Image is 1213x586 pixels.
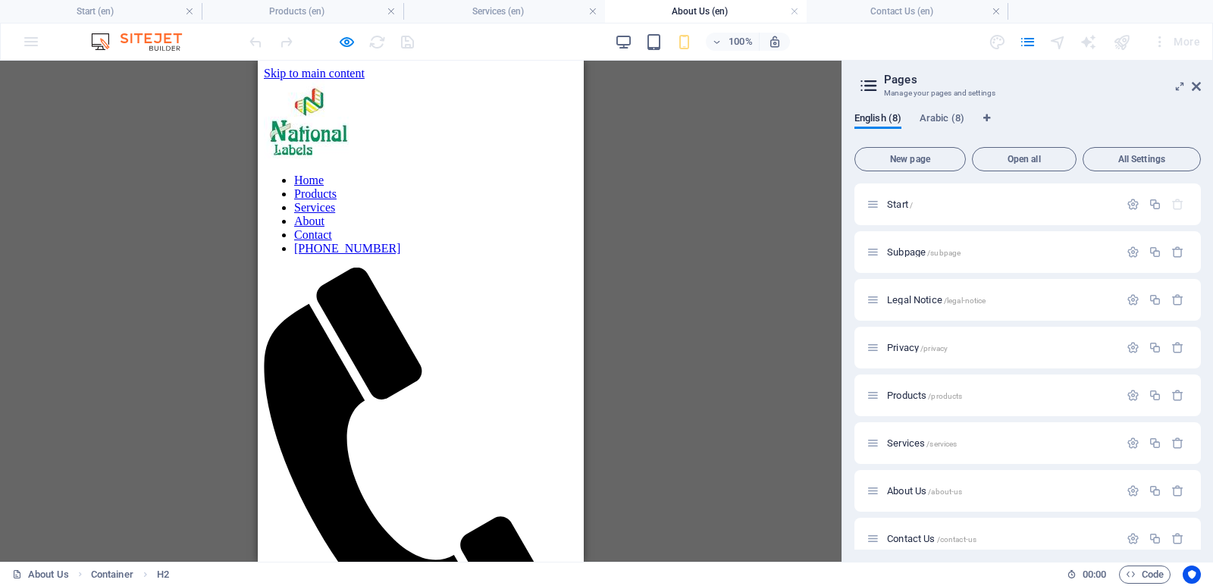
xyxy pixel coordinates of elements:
[36,181,143,194] a: [PHONE_NUMBER]
[882,486,1119,496] div: About Us/about-us
[1083,566,1106,584] span: 00 00
[36,168,74,180] a: Contact
[944,296,986,305] span: /legal-notice
[6,6,107,19] a: Skip to main content
[1089,155,1194,164] span: All Settings
[887,390,962,401] span: Products
[887,533,976,544] span: Contact Us
[157,566,169,584] span: Click to select. Double-click to edit
[1126,566,1164,584] span: Code
[1127,198,1139,211] div: Settings
[403,3,605,20] h4: Services (en)
[1119,566,1171,584] button: Code
[928,487,962,496] span: /about-us
[854,109,901,130] span: English (8)
[979,155,1070,164] span: Open all
[807,3,1008,20] h4: Contact Us (en)
[6,20,101,98] img: labels.sa
[937,535,977,544] span: /contact-us
[87,33,201,51] img: Editor Logo
[1127,389,1139,402] div: Settings
[1171,341,1184,354] div: Remove
[1171,389,1184,402] div: Remove
[910,201,913,209] span: /
[887,437,957,449] span: Services
[1149,341,1161,354] div: Duplicate
[1171,437,1184,450] div: Remove
[854,147,966,171] button: New page
[36,140,77,153] a: Services
[768,35,782,49] i: On resize automatically adjust zoom level to fit chosen device.
[882,295,1119,305] div: Legal Notice/legal-notice
[1149,198,1161,211] div: Duplicate
[1127,532,1139,545] div: Settings
[1127,437,1139,450] div: Settings
[1171,293,1184,306] div: Remove
[1149,437,1161,450] div: Duplicate
[972,147,1077,171] button: Open all
[884,73,1201,86] h2: Pages
[882,438,1119,448] div: Services/services
[1127,341,1139,354] div: Settings
[1171,246,1184,259] div: Remove
[1127,246,1139,259] div: Settings
[882,199,1119,209] div: Start/
[1067,566,1107,584] h6: Session time
[887,294,986,306] span: Click to open page
[12,566,69,584] a: Click to cancel selection. Double-click to open Pages
[1171,484,1184,497] div: Remove
[706,33,760,51] button: 100%
[1171,198,1184,211] div: The startpage cannot be deleted
[882,390,1119,400] div: Products/products
[1083,147,1201,171] button: All Settings
[1149,532,1161,545] div: Duplicate
[1127,484,1139,497] div: Settings
[887,342,948,353] span: Click to open page
[1183,566,1201,584] button: Usercentrics
[861,155,959,164] span: New page
[1019,33,1037,51] button: pages
[729,33,753,51] h6: 100%
[920,344,948,353] span: /privacy
[1149,484,1161,497] div: Duplicate
[882,534,1119,544] div: Contact Us/contact-us
[91,566,169,584] nav: breadcrumb
[1171,532,1184,545] div: Remove
[202,3,403,20] h4: Products (en)
[920,109,964,130] span: Arabic (8)
[91,566,133,584] span: Click to select. Double-click to edit
[605,3,807,20] h4: About Us (en)
[926,440,957,448] span: /services
[1127,293,1139,306] div: Settings
[1149,246,1161,259] div: Duplicate
[927,249,961,257] span: /subpage
[1093,569,1095,580] span: :
[928,392,962,400] span: /products
[854,112,1201,141] div: Language Tabs
[36,154,67,167] a: About
[36,113,66,126] a: Home
[884,86,1171,100] h3: Manage your pages and settings
[887,246,961,258] span: Subpage
[1149,293,1161,306] div: Duplicate
[882,343,1119,353] div: Privacy/privacy
[1149,389,1161,402] div: Duplicate
[882,247,1119,257] div: Subpage/subpage
[887,199,913,210] span: Start
[1019,33,1036,51] i: Pages (Ctrl+Alt+S)
[36,127,79,139] a: Products
[887,485,962,497] span: About Us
